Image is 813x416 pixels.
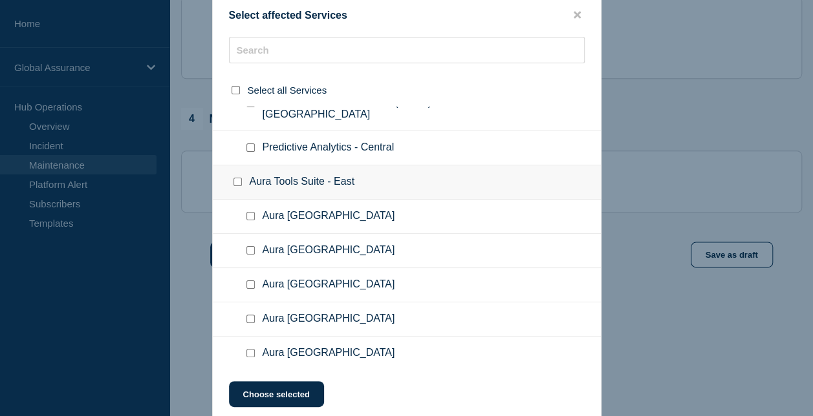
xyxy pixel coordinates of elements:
input: Aura Australia checkbox [246,212,255,220]
input: Aura Indonesia checkbox [246,349,255,357]
button: close button [570,9,585,21]
span: Global Distributed Database (GDDB) and GDAPI - [GEOGRAPHIC_DATA] [263,97,583,120]
input: Search [229,37,585,63]
span: Aura [GEOGRAPHIC_DATA] [263,278,395,291]
div: Aura Tools Suite - East [213,165,601,200]
span: Aura [GEOGRAPHIC_DATA] [263,347,395,360]
span: Select all Services [248,85,327,96]
span: Aura [GEOGRAPHIC_DATA] [263,210,395,223]
span: Aura [GEOGRAPHIC_DATA] [263,244,395,257]
span: Predictive Analytics - Central [263,141,395,154]
input: Aura China checkbox [246,246,255,255]
input: Predictive Analytics - Central checkbox [246,143,255,152]
input: Aura India checkbox [246,315,255,323]
span: Aura [GEOGRAPHIC_DATA] [263,313,395,326]
div: Select affected Services [213,9,601,21]
input: Aura Tools Suite - East checkbox [233,178,242,186]
input: select all checkbox [232,86,240,94]
button: Choose selected [229,381,324,407]
input: Aura Hong Kong checkbox [246,280,255,289]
